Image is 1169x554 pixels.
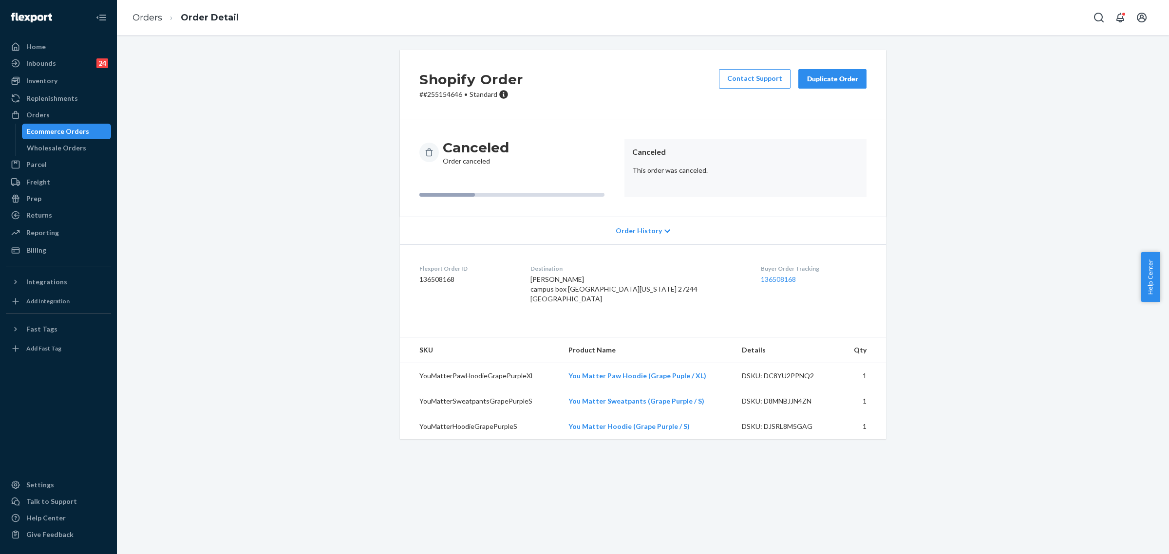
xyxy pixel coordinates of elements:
[530,264,745,273] dt: Destination
[742,371,833,381] div: DSKU: DC8YU2PPNQ2
[96,58,108,68] div: 24
[6,477,111,493] a: Settings
[6,107,111,123] a: Orders
[841,414,886,439] td: 1
[400,388,561,414] td: YouMatterSweatpantsGrapePurpleS
[568,422,690,430] a: You Matter Hoodie (Grape Purple / S)
[419,90,523,99] p: # #255154646
[26,58,56,68] div: Inbounds
[26,297,70,305] div: Add Integration
[6,274,111,290] button: Integrations
[1141,252,1160,302] button: Help Center
[6,510,111,526] a: Help Center
[419,275,515,284] dd: 136508168
[568,397,704,405] a: You Matter Sweatpants (Grape Purple / S)
[470,90,497,98] span: Standard
[419,69,523,90] h2: Shopify Order
[6,55,111,71] a: Inbounds24
[761,275,796,283] a: 136508168
[22,124,112,139] a: Ecommerce Orders
[26,228,59,238] div: Reporting
[841,337,886,363] th: Qty
[26,324,57,334] div: Fast Tags
[419,264,515,273] dt: Flexport Order ID
[181,12,239,23] a: Order Detail
[27,143,86,153] div: Wholesale Orders
[6,157,111,172] a: Parcel
[798,69,867,89] button: Duplicate Order
[6,39,111,55] a: Home
[6,91,111,106] a: Replenishments
[530,275,698,303] span: [PERSON_NAME] campus box [GEOGRAPHIC_DATA][US_STATE] 27244 [GEOGRAPHIC_DATA]
[443,139,509,166] div: Order canceled
[26,160,47,169] div: Parcel
[125,3,246,32] ol: breadcrumbs
[742,396,833,406] div: DSKU: D8MNBJJN4ZN
[719,69,791,89] a: Contact Support
[22,140,112,156] a: Wholesale Orders
[26,480,54,490] div: Settings
[6,191,111,206] a: Prep
[6,527,111,542] button: Give Feedback
[26,530,74,539] div: Give Feedback
[6,341,111,356] a: Add Fast Tag
[6,294,111,309] a: Add Integration
[26,245,46,255] div: Billing
[27,127,89,136] div: Ecommerce Orders
[1111,8,1130,27] button: Open notifications
[92,8,111,27] button: Close Navigation
[26,177,50,187] div: Freight
[26,93,78,103] div: Replenishments
[443,139,509,156] h3: Canceled
[734,337,841,363] th: Details
[6,73,111,89] a: Inventory
[6,207,111,223] a: Returns
[6,494,111,509] button: Talk to Support
[26,194,41,203] div: Prep
[400,337,561,363] th: SKU
[1089,8,1109,27] button: Open Search Box
[841,363,886,389] td: 1
[841,388,886,414] td: 1
[132,12,162,23] a: Orders
[632,166,859,175] p: This order was canceled.
[1132,8,1151,27] button: Open account menu
[807,74,858,84] div: Duplicate Order
[6,225,111,240] a: Reporting
[1107,525,1159,549] iframe: Opens a widget where you can chat to one of our agents
[632,147,859,158] header: Canceled
[6,321,111,337] button: Fast Tags
[561,337,734,363] th: Product Name
[26,277,67,287] div: Integrations
[761,264,867,273] dt: Buyer Order Tracking
[742,422,833,431] div: DSKU: DJSRL8M5GAG
[26,497,77,506] div: Talk to Support
[26,42,46,52] div: Home
[26,513,66,523] div: Help Center
[11,13,52,22] img: Flexport logo
[464,90,468,98] span: •
[26,344,61,352] div: Add Fast Tag
[400,414,561,439] td: YouMatterHoodieGrapePurpleS
[26,110,50,120] div: Orders
[568,371,706,380] a: You Matter Paw Hoodie (Grape Puple / XL)
[6,242,111,258] a: Billing
[616,226,662,236] span: Order History
[26,210,52,220] div: Returns
[26,76,57,86] div: Inventory
[400,363,561,389] td: YouMatterPawHoodieGrapePurpleXL
[6,174,111,190] a: Freight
